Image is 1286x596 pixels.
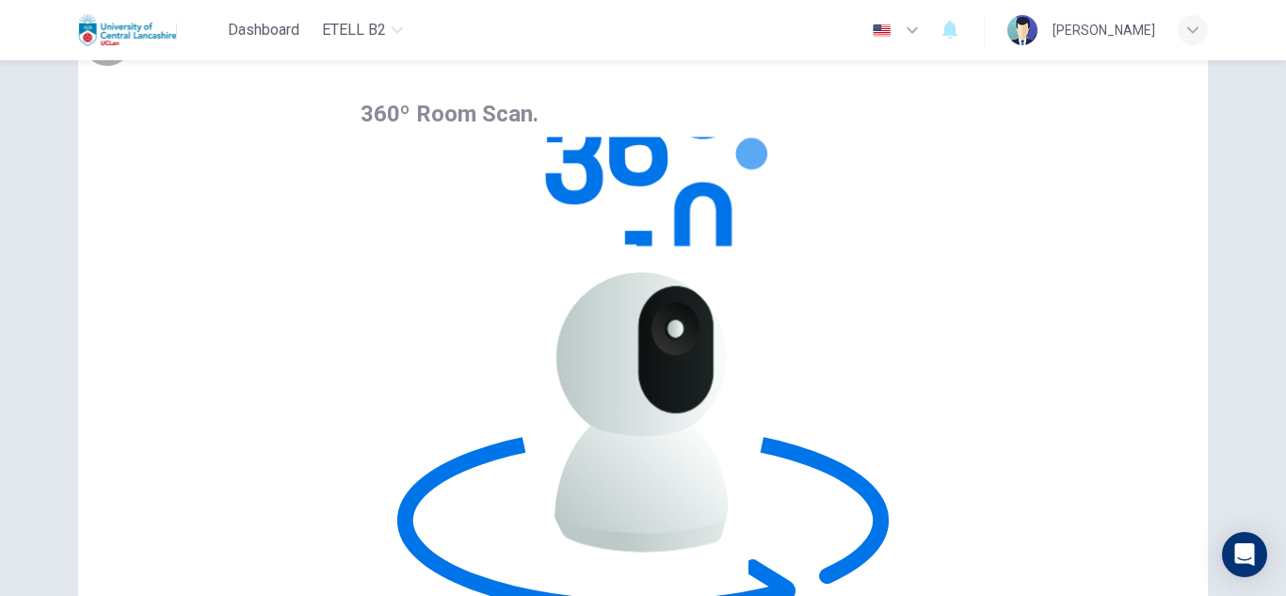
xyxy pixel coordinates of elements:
[870,24,893,38] img: en
[314,13,410,47] button: eTELL B2
[220,13,307,47] button: Dashboard
[1007,15,1037,45] img: Profile picture
[1222,532,1267,577] div: Open Intercom Messenger
[228,19,299,41] span: Dashboard
[361,101,539,127] span: 360º Room Scan.
[78,11,177,49] img: Uclan logo
[78,11,220,49] a: Uclan logo
[1053,19,1155,41] div: [PERSON_NAME]
[322,19,386,41] span: eTELL B2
